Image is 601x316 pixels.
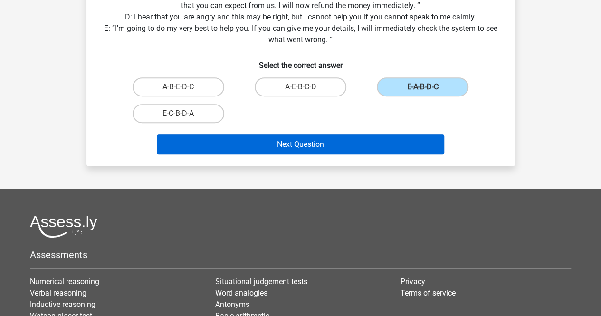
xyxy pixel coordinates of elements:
a: Antonyms [215,300,249,309]
label: E-C-B-D-A [133,104,224,123]
a: Word analogies [215,288,267,297]
a: Terms of service [400,288,455,297]
a: Situational judgement tests [215,277,307,286]
label: E-A-B-D-C [377,77,468,96]
h6: Select the correct answer [102,53,500,70]
label: A-E-B-C-D [255,77,346,96]
label: A-B-E-D-C [133,77,224,96]
a: Inductive reasoning [30,300,95,309]
h5: Assessments [30,249,571,260]
a: Verbal reasoning [30,288,86,297]
a: Privacy [400,277,425,286]
a: Numerical reasoning [30,277,99,286]
img: Assessly logo [30,215,97,238]
button: Next Question [157,134,444,154]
